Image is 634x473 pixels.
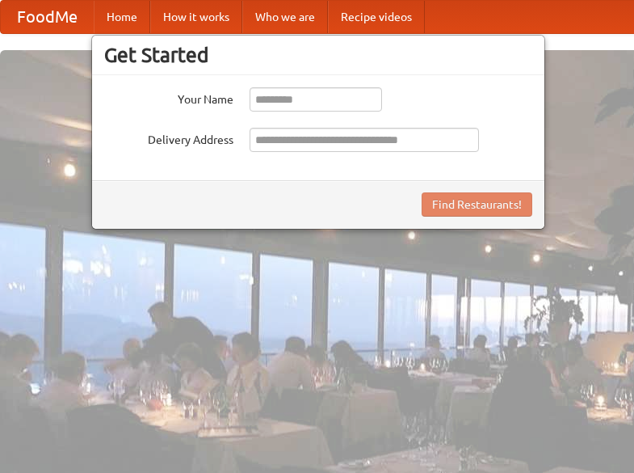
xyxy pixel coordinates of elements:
[242,1,328,33] a: Who we are
[94,1,150,33] a: Home
[104,87,233,108] label: Your Name
[1,1,94,33] a: FoodMe
[422,192,532,217] button: Find Restaurants!
[328,1,425,33] a: Recipe videos
[104,43,532,67] h3: Get Started
[104,128,233,148] label: Delivery Address
[150,1,242,33] a: How it works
